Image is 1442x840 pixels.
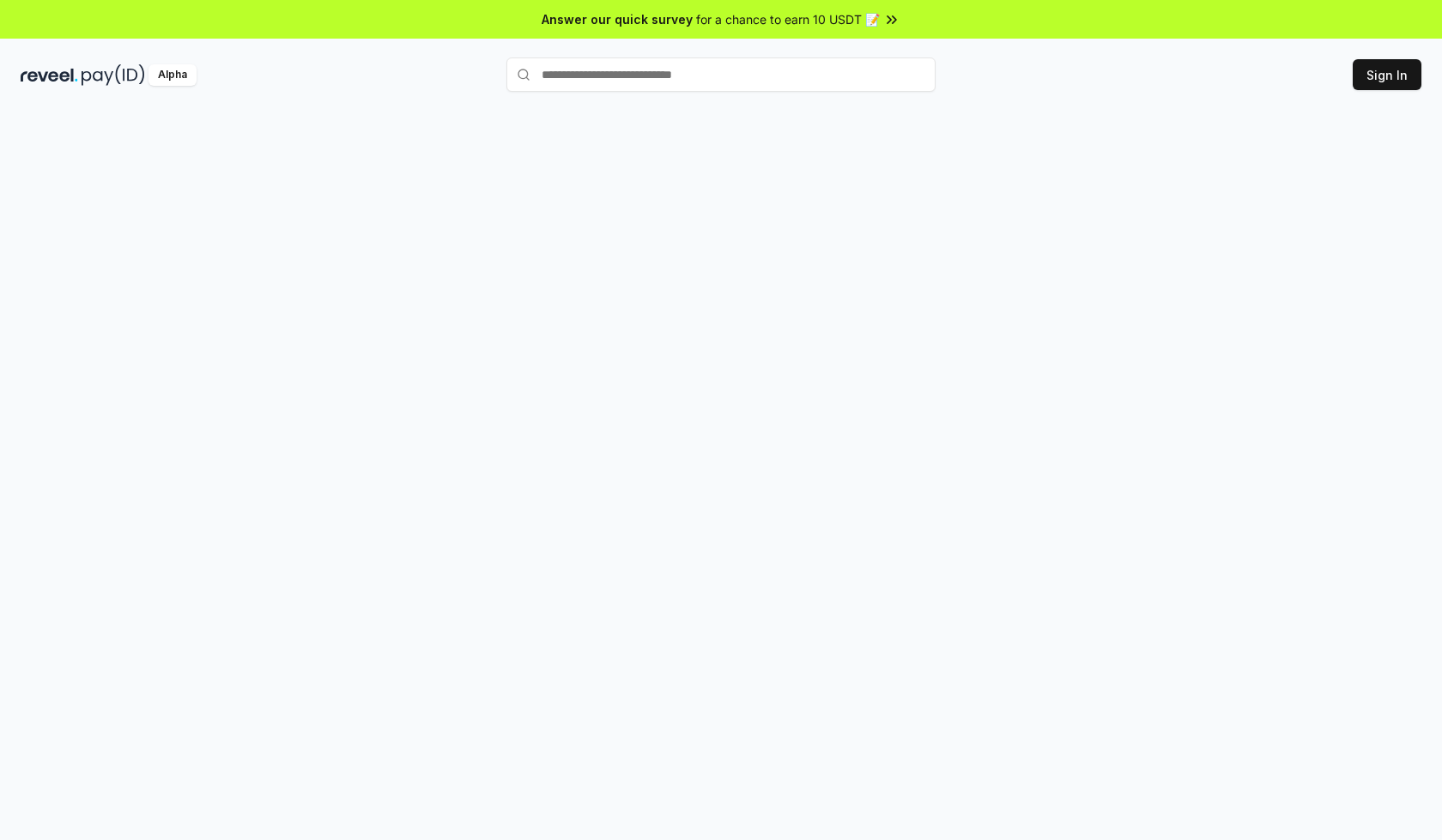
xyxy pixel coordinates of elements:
[21,64,78,86] img: reveel_dark
[696,10,880,28] span: for a chance to earn 10 USDT 📝
[1353,59,1421,90] button: Sign In
[82,64,145,86] img: pay_id
[148,64,197,86] div: Alpha
[542,10,693,28] span: Answer our quick survey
